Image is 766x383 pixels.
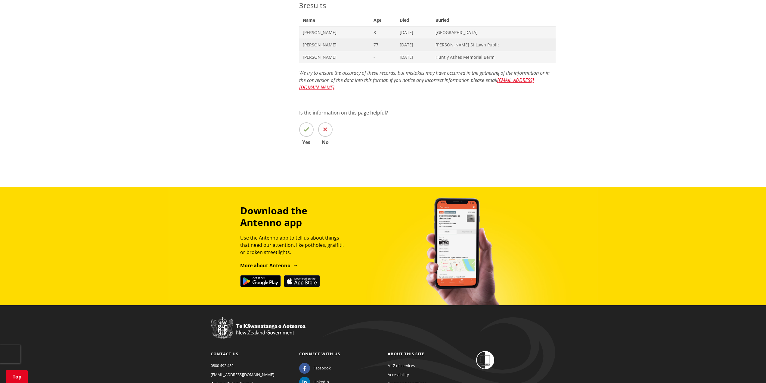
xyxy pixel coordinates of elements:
[436,30,552,36] span: [GEOGRAPHIC_DATA]
[400,42,428,48] span: [DATE]
[374,30,392,36] span: 8
[6,370,28,383] a: Top
[211,317,305,339] img: New Zealand Government
[299,0,303,10] span: 3
[436,42,552,48] span: [PERSON_NAME] St Lawn Public
[299,14,370,26] span: Name
[318,140,333,145] span: No
[388,372,409,377] a: Accessibility
[396,14,432,26] span: Died
[240,275,281,287] img: Get it on Google Play
[374,54,392,60] span: -
[299,51,556,63] a: [PERSON_NAME] - [DATE] Huntly Ashes Memorial Berm
[299,77,534,91] a: [EMAIL_ADDRESS][DOMAIN_NAME]
[299,39,556,51] a: [PERSON_NAME] 77 [DATE] [PERSON_NAME] St Lawn Public
[303,30,367,36] span: [PERSON_NAME]
[299,70,550,91] em: We try to ensure the accuracy of these records, but mistakes may have occurred in the gathering o...
[432,14,555,26] span: Buried
[374,42,392,48] span: 77
[388,351,424,356] a: About this site
[240,234,349,256] p: Use the Antenno app to tell us about things that need our attention, like potholes, graffiti, or ...
[313,365,331,371] span: Facebook
[211,372,274,377] a: [EMAIL_ADDRESS][DOMAIN_NAME]
[738,358,760,379] iframe: Messenger Launcher
[284,275,320,287] img: Download on the App Store
[240,205,349,228] h3: Download the Antenno app
[436,54,552,60] span: Huntly Ashes Memorial Berm
[299,26,556,39] a: [PERSON_NAME] 8 [DATE] [GEOGRAPHIC_DATA]
[211,331,305,336] a: New Zealand Government
[388,363,415,368] a: A - Z of services
[400,30,428,36] span: [DATE]
[303,54,367,60] span: [PERSON_NAME]
[299,140,314,145] span: Yes
[400,54,428,60] span: [DATE]
[240,262,298,269] a: More about Antenno
[476,351,494,369] img: Shielded
[299,351,340,356] a: Connect with us
[299,109,556,116] p: Is the information on this page helpful?
[211,351,238,356] a: Contact us
[211,363,234,368] a: 0800 492 452
[370,14,396,26] span: Age
[299,365,331,371] a: Facebook
[303,42,367,48] span: [PERSON_NAME]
